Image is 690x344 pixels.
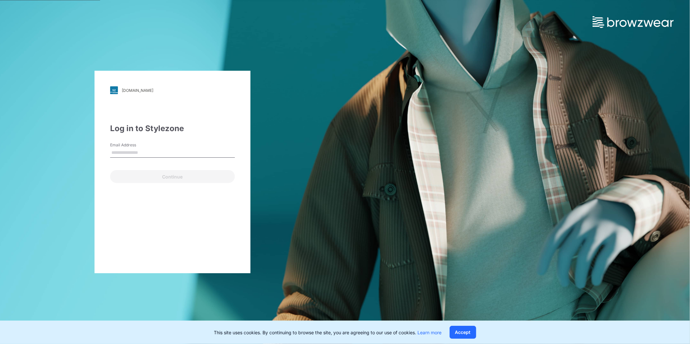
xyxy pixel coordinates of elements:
p: This site uses cookies. By continuing to browse the site, you are agreeing to our use of cookies. [214,329,442,336]
a: Learn more [418,330,442,335]
div: [DOMAIN_NAME] [122,88,153,93]
a: [DOMAIN_NAME] [110,86,235,94]
button: Accept [450,326,476,339]
img: svg+xml;base64,PHN2ZyB3aWR0aD0iMjgiIGhlaWdodD0iMjgiIHZpZXdCb3g9IjAgMCAyOCAyOCIgZmlsbD0ibm9uZSIgeG... [110,86,118,94]
img: browzwear-logo.73288ffb.svg [593,16,674,28]
div: Log in to Stylezone [110,123,235,134]
label: Email Address [110,142,156,148]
